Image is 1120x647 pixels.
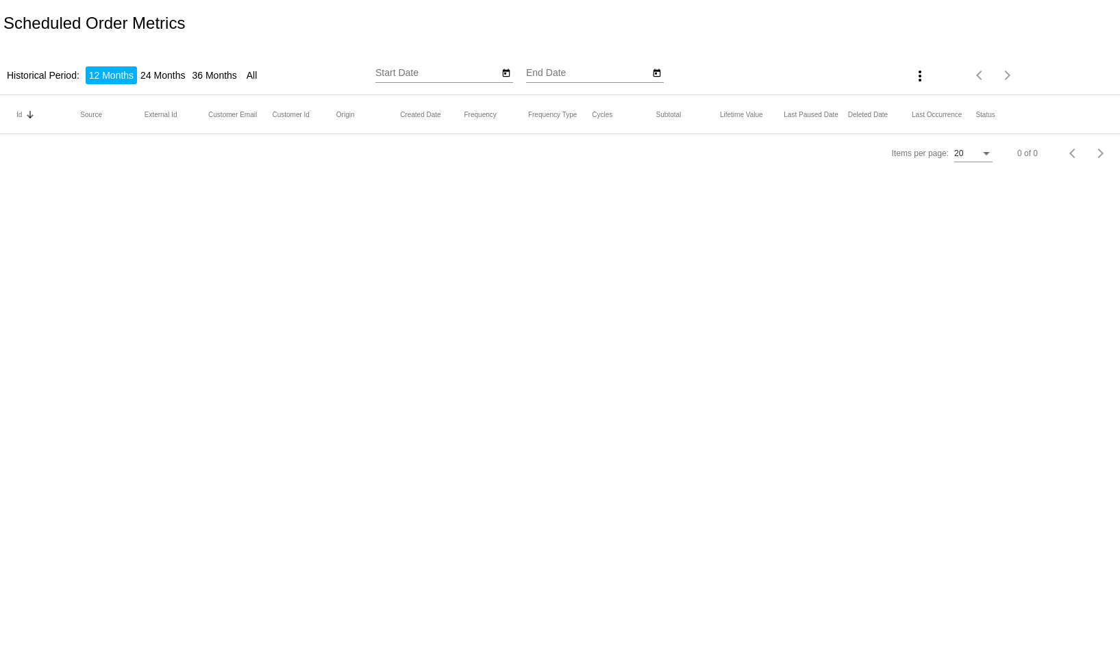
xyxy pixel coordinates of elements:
mat-header-cell: Source [80,111,144,118]
mat-header-cell: Customer Email [208,111,272,118]
button: Change sorting for Cycles [592,110,612,118]
button: Open calendar [649,65,664,79]
button: Change sorting for Frequency [464,110,497,118]
mat-icon: more_vert [912,68,928,84]
mat-header-cell: Customer Id [272,111,336,118]
span: 20 [954,149,963,158]
input: End Date [526,68,649,79]
mat-header-cell: Last Paused Date [784,111,847,118]
button: Change sorting for Id [16,110,22,118]
li: All [243,66,261,84]
button: Change sorting for FrequencyType [528,110,577,118]
button: Next page [1087,140,1115,167]
li: 36 Months [188,66,240,84]
li: 12 Months [86,66,137,84]
div: 0 of 0 [1017,149,1038,158]
mat-header-cell: Origin [336,111,400,118]
li: Historical Period: [3,66,83,84]
mat-select: Items per page: [954,149,993,159]
input: Start Date [375,68,499,79]
h2: Scheduled Order Metrics [3,14,185,33]
div: Items per page: [892,149,949,158]
button: Previous page [967,62,994,89]
button: Change sorting for LifetimeValue [720,110,763,118]
button: Open calendar [499,65,513,79]
button: Next page [994,62,1021,89]
li: 24 Months [137,66,188,84]
button: Previous page [1060,140,1087,167]
button: Change sorting for Status [975,110,995,118]
button: Change sorting for LastOccurrenceUtc [912,110,962,118]
mat-header-cell: Deleted Date [848,111,912,118]
button: Change sorting for OriginalExternalId [145,110,177,118]
button: Change sorting for CreatedUtc [400,110,440,118]
button: Change sorting for Subtotal [656,110,682,118]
